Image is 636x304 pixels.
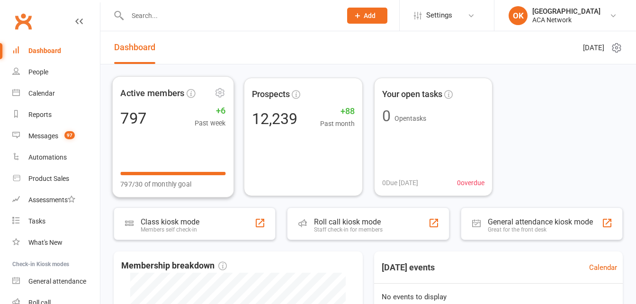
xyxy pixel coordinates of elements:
[583,42,604,54] span: [DATE]
[589,262,617,273] a: Calendar
[195,118,226,129] span: Past week
[28,153,67,161] div: Automations
[12,168,100,189] a: Product Sales
[125,9,335,22] input: Search...
[12,104,100,125] a: Reports
[28,196,75,204] div: Assessments
[252,88,290,101] span: Prospects
[382,108,391,124] div: 0
[12,40,100,62] a: Dashboard
[12,83,100,104] a: Calendar
[28,277,86,285] div: General attendance
[320,105,355,118] span: +88
[12,211,100,232] a: Tasks
[195,104,226,118] span: +6
[314,226,383,233] div: Staff check-in for members
[382,88,442,101] span: Your open tasks
[509,6,528,25] div: OK
[121,259,227,273] span: Membership breakdown
[12,232,100,253] a: What's New
[141,217,199,226] div: Class kiosk mode
[12,271,100,292] a: General attendance kiosk mode
[64,131,75,139] span: 97
[28,217,45,225] div: Tasks
[114,31,155,64] a: Dashboard
[12,125,100,147] a: Messages 97
[12,62,100,83] a: People
[426,5,452,26] span: Settings
[364,12,376,19] span: Add
[488,217,593,226] div: General attendance kiosk mode
[347,8,387,24] button: Add
[28,239,63,246] div: What's New
[532,7,600,16] div: [GEOGRAPHIC_DATA]
[252,111,297,126] div: 12,239
[320,118,355,129] span: Past month
[28,89,55,97] div: Calendar
[28,175,69,182] div: Product Sales
[12,147,100,168] a: Automations
[11,9,35,33] a: Clubworx
[532,16,600,24] div: ACA Network
[314,217,383,226] div: Roll call kiosk mode
[488,226,593,233] div: Great for the front desk
[374,259,442,276] h3: [DATE] events
[457,178,484,188] span: 0 overdue
[28,47,61,54] div: Dashboard
[382,178,418,188] span: 0 Due [DATE]
[120,86,184,100] span: Active members
[28,68,48,76] div: People
[120,179,191,189] span: 797/30 of monthly goal
[394,115,426,122] span: Open tasks
[12,189,100,211] a: Assessments
[120,110,146,126] div: 797
[28,132,58,140] div: Messages
[141,226,199,233] div: Members self check-in
[28,111,52,118] div: Reports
